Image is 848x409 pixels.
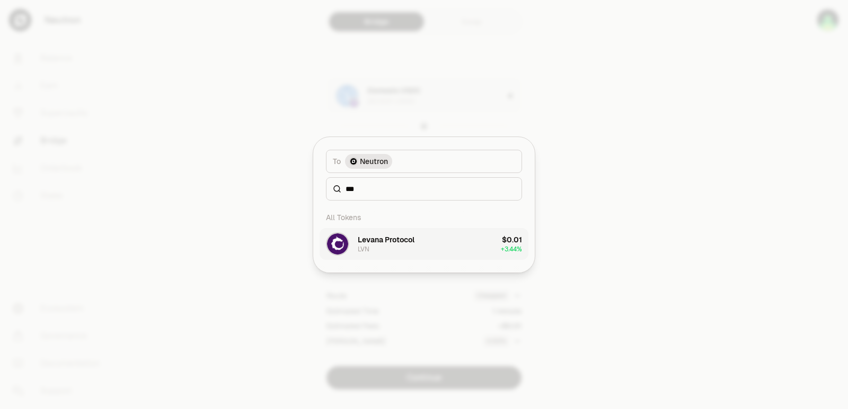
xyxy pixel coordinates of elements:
img: LVN Logo [327,233,348,255]
span: Neutron [360,156,388,167]
div: All Tokens [320,207,528,228]
span: To [333,156,341,167]
button: ToNeutron LogoNeutron [326,150,522,173]
button: LVN LogoLevana ProtocolLVN$0.01+3.44% [320,228,528,260]
div: LVN [358,245,369,253]
span: + 3.44% [501,245,522,253]
div: $0.01 [502,234,522,245]
img: Neutron Logo [350,158,357,165]
div: Levana Protocol [358,234,414,245]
